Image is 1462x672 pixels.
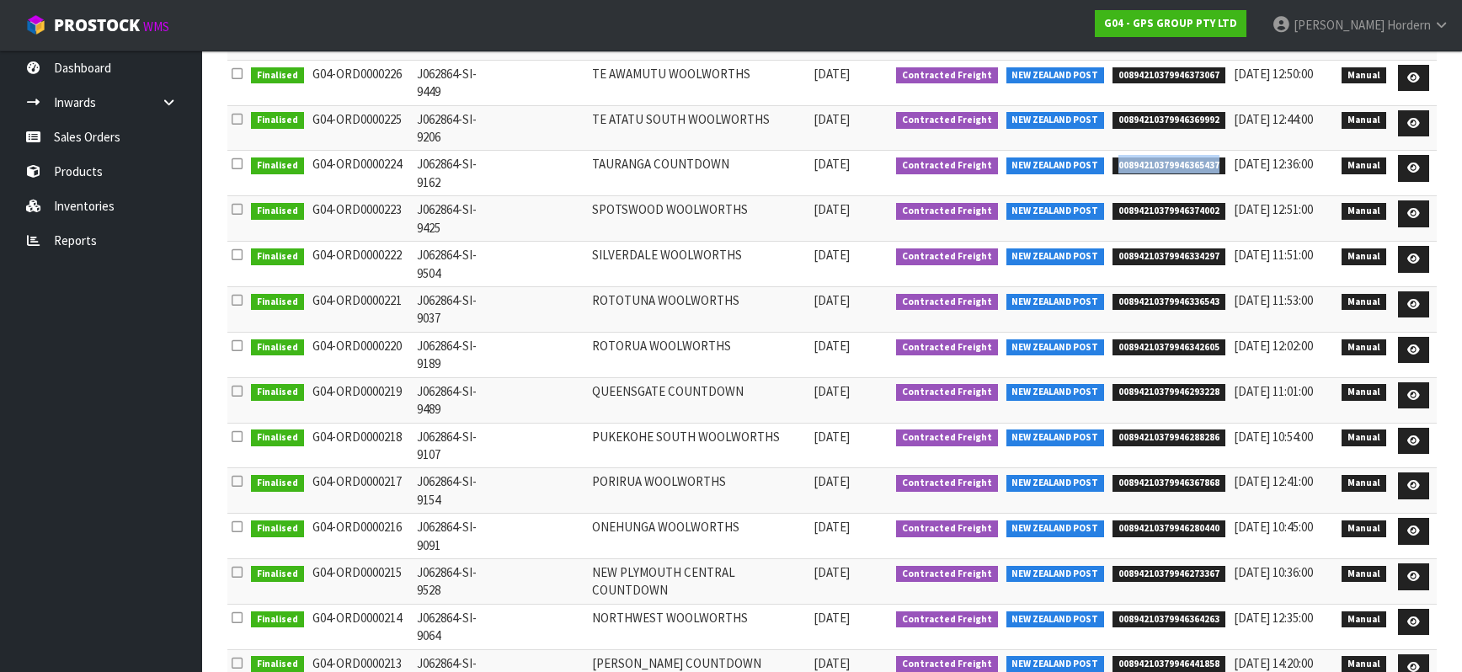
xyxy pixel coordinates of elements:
span: Finalised [251,339,304,356]
span: Finalised [251,475,304,492]
td: G04-ORD0000226 [308,60,413,105]
td: G04-ORD0000225 [308,105,413,151]
span: Contracted Freight [896,384,998,401]
span: Contracted Freight [896,611,998,628]
span: Finalised [251,566,304,583]
td: G04-ORD0000223 [308,196,413,242]
span: Manual [1342,112,1386,129]
span: [DATE] 10:36:00 [1234,564,1313,580]
td: G04-ORD0000215 [308,559,413,605]
span: [DATE] 12:02:00 [1234,338,1313,354]
span: Contracted Freight [896,157,998,174]
span: Manual [1342,475,1386,492]
span: [DATE] [814,429,850,445]
td: J062864-SI-9091 [413,514,492,559]
span: [DATE] 12:36:00 [1234,156,1313,172]
span: NEW ZEALAND POST [1006,520,1105,537]
span: [DATE] 12:44:00 [1234,111,1313,127]
span: 00894210379946334297 [1113,248,1225,265]
td: J062864-SI-9107 [413,423,492,468]
span: Finalised [251,112,304,129]
span: [DATE] [814,610,850,626]
span: NEW ZEALAND POST [1006,566,1105,583]
td: J062864-SI-9206 [413,105,492,151]
span: 00894210379946336543 [1113,294,1225,311]
td: J062864-SI-9162 [413,151,492,196]
span: Hordern [1387,17,1431,33]
span: [DATE] [814,338,850,354]
span: Manual [1342,384,1386,401]
td: J062864-SI-9489 [413,377,492,423]
span: NEW ZEALAND POST [1006,248,1105,265]
span: Manual [1342,203,1386,220]
td: G04-ORD0000222 [308,242,413,287]
span: 00894210379946369992 [1113,112,1225,129]
span: [DATE] 11:51:00 [1234,247,1313,263]
td: ROTORUA WOOLWORTHS [588,332,809,377]
span: Contracted Freight [896,294,998,311]
span: Contracted Freight [896,429,998,446]
td: G04-ORD0000219 [308,377,413,423]
span: [DATE] [814,655,850,671]
span: 00894210379946364263 [1113,611,1225,628]
span: Manual [1342,157,1386,174]
span: NEW ZEALAND POST [1006,67,1105,84]
span: Manual [1342,339,1386,356]
span: 00894210379946373067 [1113,67,1225,84]
td: ROTOTUNA WOOLWORTHS [588,286,809,332]
span: 00894210379946342605 [1113,339,1225,356]
td: SILVERDALE WOOLWORTHS [588,242,809,287]
span: [DATE] 11:53:00 [1234,292,1313,308]
span: [DATE] [814,473,850,489]
span: [DATE] 12:35:00 [1234,610,1313,626]
span: [DATE] 12:41:00 [1234,473,1313,489]
span: 00894210379946374002 [1113,203,1225,220]
td: G04-ORD0000220 [308,332,413,377]
span: [DATE] 11:01:00 [1234,383,1313,399]
td: J062864-SI-9528 [413,559,492,605]
span: Contracted Freight [896,339,998,356]
td: J062864-SI-9037 [413,286,492,332]
td: J062864-SI-9064 [413,604,492,649]
td: G04-ORD0000214 [308,604,413,649]
td: J062864-SI-9189 [413,332,492,377]
span: [DATE] 10:54:00 [1234,429,1313,445]
span: Contracted Freight [896,475,998,492]
span: 00894210379946365437 [1113,157,1225,174]
span: [PERSON_NAME] [1294,17,1385,33]
span: Finalised [251,157,304,174]
span: Manual [1342,294,1386,311]
td: SPOTSWOOD WOOLWORTHS [588,196,809,242]
td: G04-ORD0000217 [308,468,413,514]
td: TAURANGA COUNTDOWN [588,151,809,196]
span: NEW ZEALAND POST [1006,611,1105,628]
span: NEW ZEALAND POST [1006,384,1105,401]
span: Finalised [251,611,304,628]
span: NEW ZEALAND POST [1006,294,1105,311]
span: 00894210379946367868 [1113,475,1225,492]
span: [DATE] [814,383,850,399]
td: QUEENSGATE COUNTDOWN [588,377,809,423]
span: Manual [1342,611,1386,628]
td: G04-ORD0000224 [308,151,413,196]
span: [DATE] [814,111,850,127]
span: [DATE] [814,292,850,308]
span: Finalised [251,520,304,537]
span: [DATE] 10:45:00 [1234,519,1313,535]
span: Contracted Freight [896,248,998,265]
strong: G04 - GPS GROUP PTY LTD [1104,16,1237,30]
td: PUKEKOHE SOUTH WOOLWORTHS [588,423,809,468]
td: TE AWAMUTU WOOLWORTHS [588,60,809,105]
td: J062864-SI-9154 [413,468,492,514]
span: [DATE] [814,519,850,535]
span: NEW ZEALAND POST [1006,339,1105,356]
span: Contracted Freight [896,112,998,129]
span: Manual [1342,429,1386,446]
span: 00894210379946293228 [1113,384,1225,401]
span: [DATE] [814,247,850,263]
span: Finalised [251,384,304,401]
span: ProStock [54,14,140,36]
span: [DATE] [814,66,850,82]
span: NEW ZEALAND POST [1006,112,1105,129]
span: NEW ZEALAND POST [1006,203,1105,220]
